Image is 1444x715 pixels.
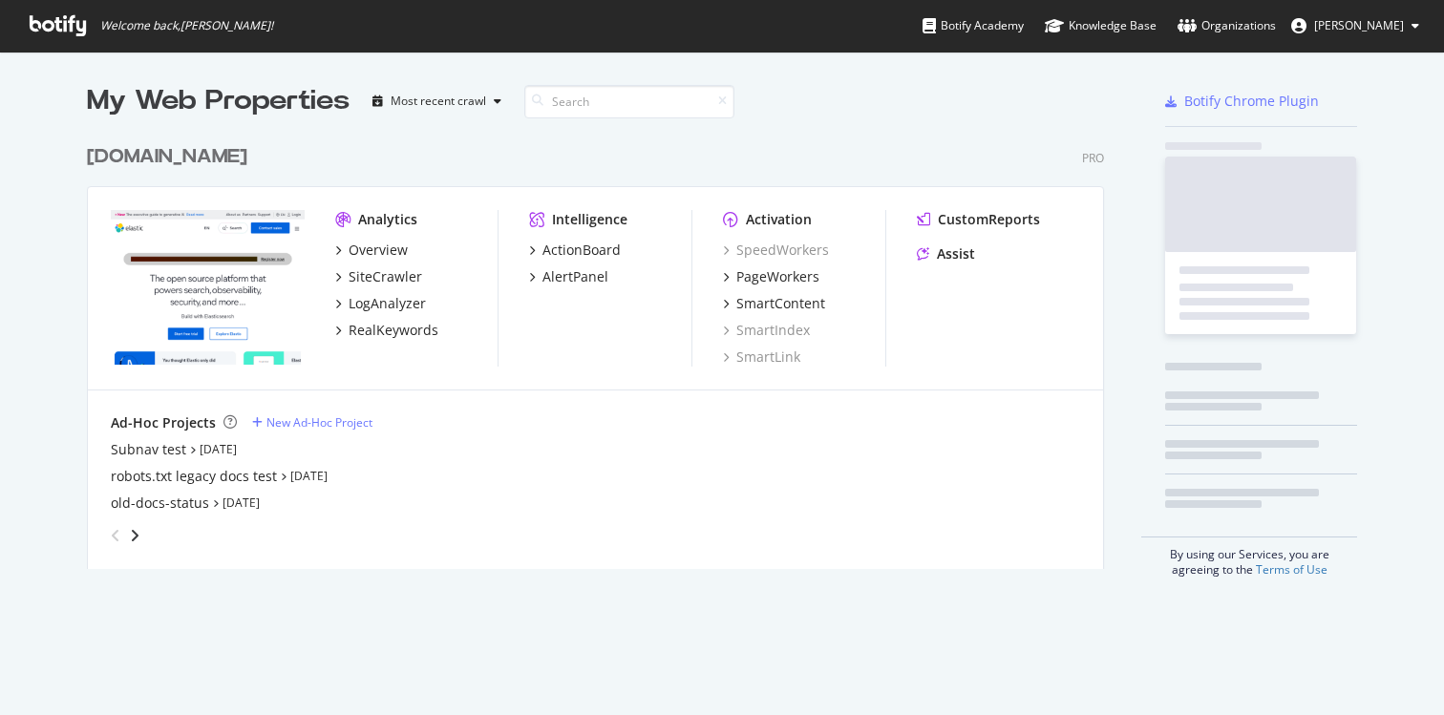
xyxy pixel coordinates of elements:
div: New Ad-Hoc Project [266,414,372,431]
a: ActionBoard [529,241,621,260]
div: Intelligence [552,210,627,229]
div: Ad-Hoc Projects [111,413,216,432]
a: SmartIndex [723,321,810,340]
a: robots.txt legacy docs test [111,467,277,486]
a: old-docs-status [111,494,209,513]
span: Welcome back, [PERSON_NAME] ! [100,18,273,33]
div: CustomReports [938,210,1040,229]
a: New Ad-Hoc Project [252,414,372,431]
div: Most recent crawl [391,95,486,107]
a: AlertPanel [529,267,608,286]
div: Pro [1082,150,1104,166]
div: My Web Properties [87,82,350,120]
img: elastic.co [111,210,305,365]
div: angle-left [103,520,128,551]
a: SmartLink [723,347,800,367]
div: Botify Academy [923,16,1024,35]
div: Knowledge Base [1045,16,1157,35]
div: Analytics [358,210,417,229]
a: LogAnalyzer [335,294,426,313]
div: Overview [349,241,408,260]
a: Overview [335,241,408,260]
div: Botify Chrome Plugin [1184,92,1319,111]
a: Subnav test [111,440,186,459]
div: grid [87,120,1119,569]
a: SiteCrawler [335,267,422,286]
div: By using our Services, you are agreeing to the [1141,536,1357,578]
div: Activation [746,210,812,229]
button: [PERSON_NAME] [1276,11,1434,41]
span: Celia García-Gutiérrez [1314,17,1404,33]
a: CustomReports [917,210,1040,229]
a: PageWorkers [723,267,819,286]
a: [DATE] [223,494,260,511]
div: PageWorkers [736,267,819,286]
div: ActionBoard [542,241,621,260]
div: SmartContent [736,294,825,313]
div: angle-right [128,526,141,545]
a: SmartContent [723,294,825,313]
a: [DATE] [200,441,237,457]
div: Organizations [1178,16,1276,35]
div: [DOMAIN_NAME] [87,143,247,171]
input: Search [524,85,734,118]
div: AlertPanel [542,267,608,286]
button: Most recent crawl [365,86,509,116]
a: [DOMAIN_NAME] [87,143,255,171]
div: SiteCrawler [349,267,422,286]
div: LogAnalyzer [349,294,426,313]
a: Assist [917,244,975,263]
a: Botify Chrome Plugin [1165,92,1319,111]
a: SpeedWorkers [723,241,829,260]
a: RealKeywords [335,321,438,340]
a: [DATE] [290,468,328,484]
div: Assist [937,244,975,263]
div: RealKeywords [349,321,438,340]
a: Terms of Use [1256,561,1327,578]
